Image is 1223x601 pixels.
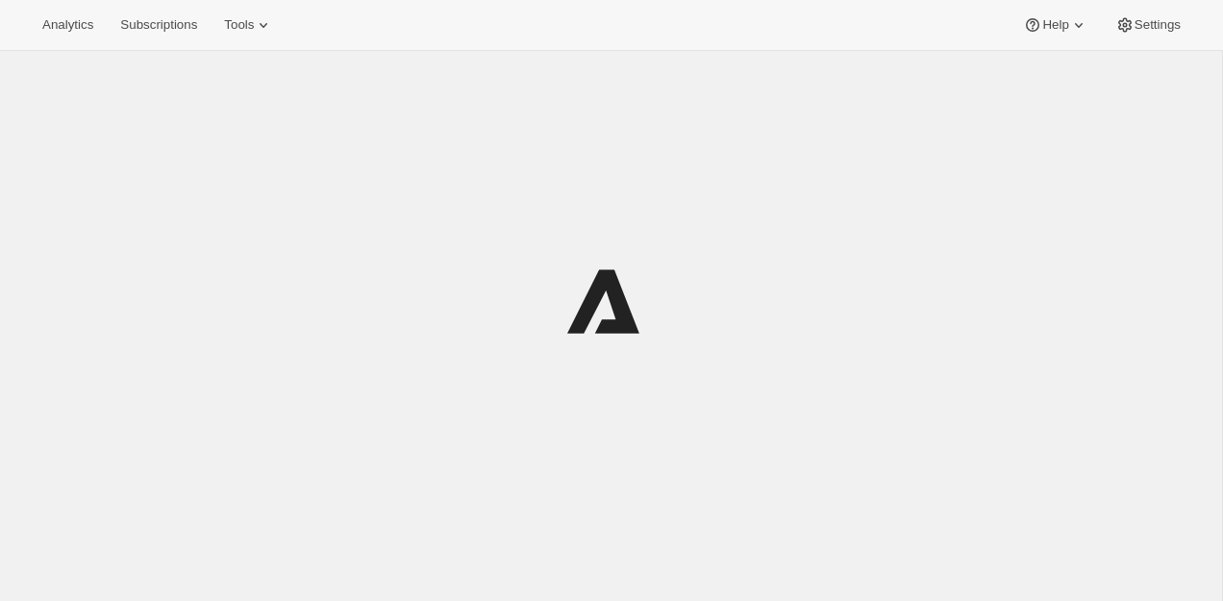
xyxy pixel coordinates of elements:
span: Tools [224,17,254,33]
button: Subscriptions [109,12,209,38]
span: Analytics [42,17,93,33]
button: Help [1011,12,1099,38]
span: Subscriptions [120,17,197,33]
button: Settings [1104,12,1192,38]
button: Analytics [31,12,105,38]
button: Tools [212,12,285,38]
span: Settings [1135,17,1181,33]
span: Help [1042,17,1068,33]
